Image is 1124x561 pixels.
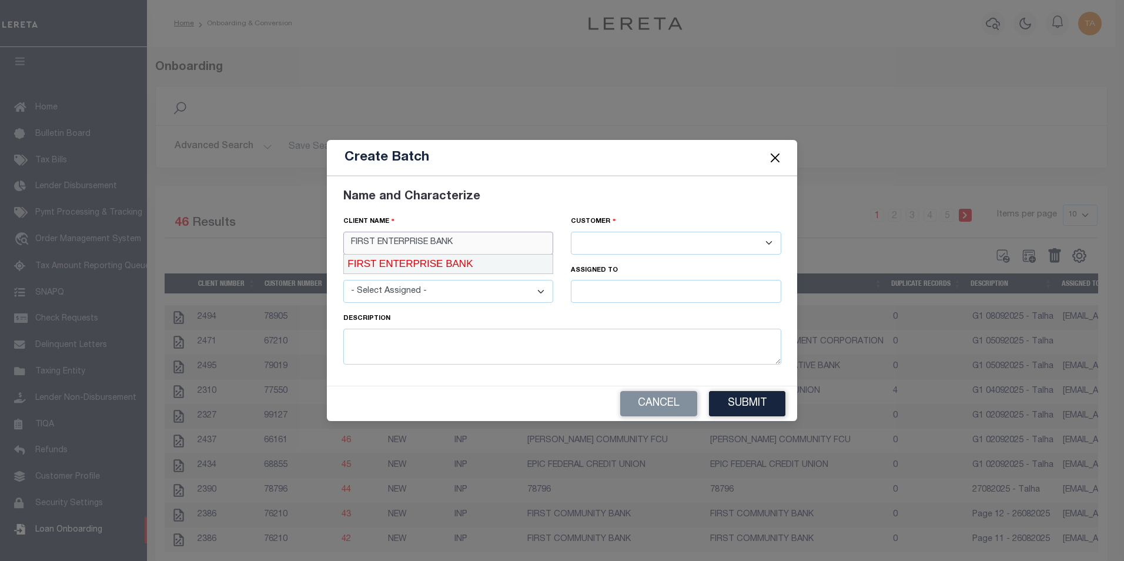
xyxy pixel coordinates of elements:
label: Customer [571,216,616,227]
label: Client Name [343,216,395,227]
div: FIRST ENTERPRISE BANK [344,255,553,273]
button: Submit [709,391,785,416]
div: Name and Characterize [343,188,781,206]
label: Description [343,314,390,324]
button: Cancel [620,391,697,416]
h5: Create Batch [344,149,429,166]
button: Close [768,151,783,166]
label: assigned to [571,266,618,276]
